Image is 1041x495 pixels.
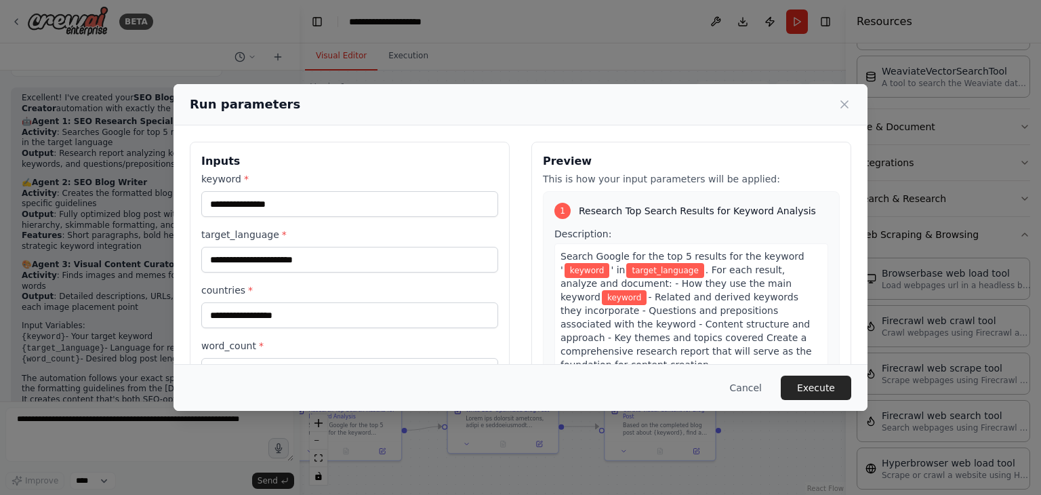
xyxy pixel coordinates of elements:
[201,172,498,186] label: keyword
[554,229,611,239] span: Description:
[560,292,812,370] span: - Related and derived keywords they incorporate - Questions and prepositions associated with the ...
[543,172,840,186] p: This is how your input parameters will be applied:
[719,376,773,400] button: Cancel
[602,290,647,305] span: Variable: keyword
[201,228,498,241] label: target_language
[201,283,498,297] label: countries
[560,264,792,302] span: . For each result, analyze and document: - How they use the main keyword
[201,339,498,353] label: word_count
[579,204,816,218] span: Research Top Search Results for Keyword Analysis
[781,376,851,400] button: Execute
[543,153,840,170] h3: Preview
[554,203,571,219] div: 1
[190,95,300,114] h2: Run parameters
[611,264,625,275] span: ' in
[626,263,703,278] span: Variable: target_language
[565,263,610,278] span: Variable: keyword
[560,251,804,275] span: Search Google for the top 5 results for the keyword '
[201,153,498,170] h3: Inputs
